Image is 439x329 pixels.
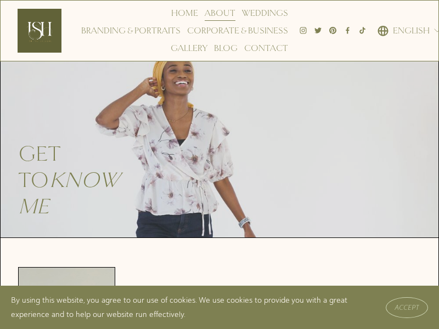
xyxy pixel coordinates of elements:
a: Branding & Portraits [81,22,181,39]
a: Contact [244,39,288,57]
span: Accept [395,304,419,311]
a: Facebook [344,26,352,35]
a: Blog [214,39,238,57]
a: Weddings [242,4,288,22]
a: Twitter [314,26,322,35]
a: Pinterest [329,26,337,35]
span: English [393,23,430,39]
img: Ish Picturesque [18,9,61,53]
button: Accept [386,297,428,318]
span: Get to [18,141,124,219]
a: TikTok [358,26,367,35]
a: Home [171,4,198,22]
a: About [205,4,235,22]
p: By using this website, you agree to our use of cookies. We use cookies to provide you with a grea... [11,293,375,321]
a: Gallery [171,39,207,57]
a: Instagram [299,26,307,35]
em: know me [18,167,124,219]
a: Corporate & Business [187,22,288,39]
